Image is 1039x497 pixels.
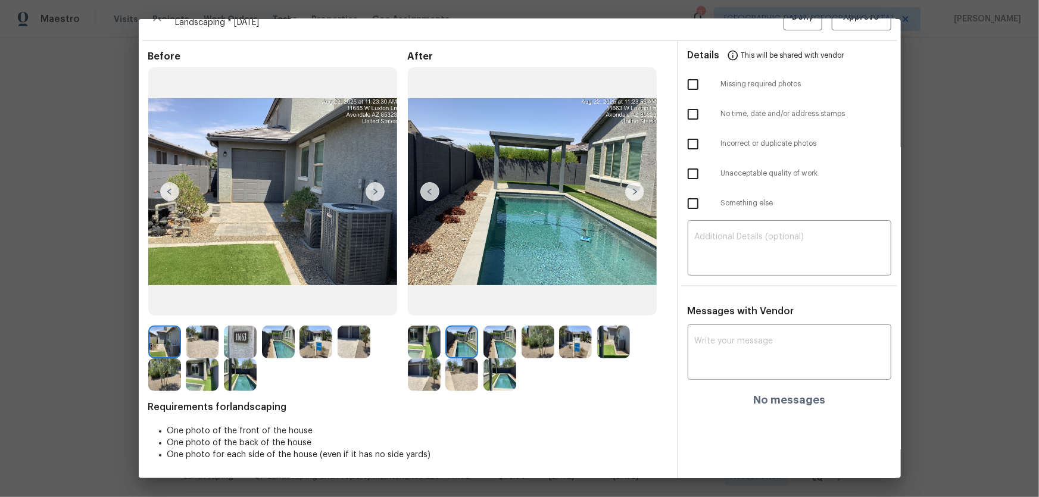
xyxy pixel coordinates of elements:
span: Missing required photos [721,79,891,89]
div: Unacceptable quality of work [678,159,901,189]
span: Messages with Vendor [688,307,794,316]
li: One photo of the front of the house [167,425,667,437]
span: No time, date and/or address stamps [721,109,891,119]
span: Unacceptable quality of work [721,168,891,179]
span: After [408,51,667,62]
img: left-chevron-button-url [420,182,439,201]
span: Something else [721,198,891,208]
span: Before [148,51,408,62]
span: Incorrect or duplicate photos [721,139,891,149]
div: No time, date and/or address stamps [678,99,901,129]
img: left-chevron-button-url [160,182,179,201]
span: Landscaping * [DATE] [176,17,784,29]
div: Missing required photos [678,70,901,99]
img: right-chevron-button-url [366,182,385,201]
li: One photo of the back of the house [167,437,667,449]
span: Requirements for landscaping [148,401,667,413]
li: One photo for each side of the house (even if it has no side yards) [167,449,667,461]
span: This will be shared with vendor [741,41,844,70]
div: Something else [678,189,901,218]
span: Details [688,41,720,70]
div: Incorrect or duplicate photos [678,129,901,159]
img: right-chevron-button-url [625,182,644,201]
h4: No messages [753,394,825,406]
